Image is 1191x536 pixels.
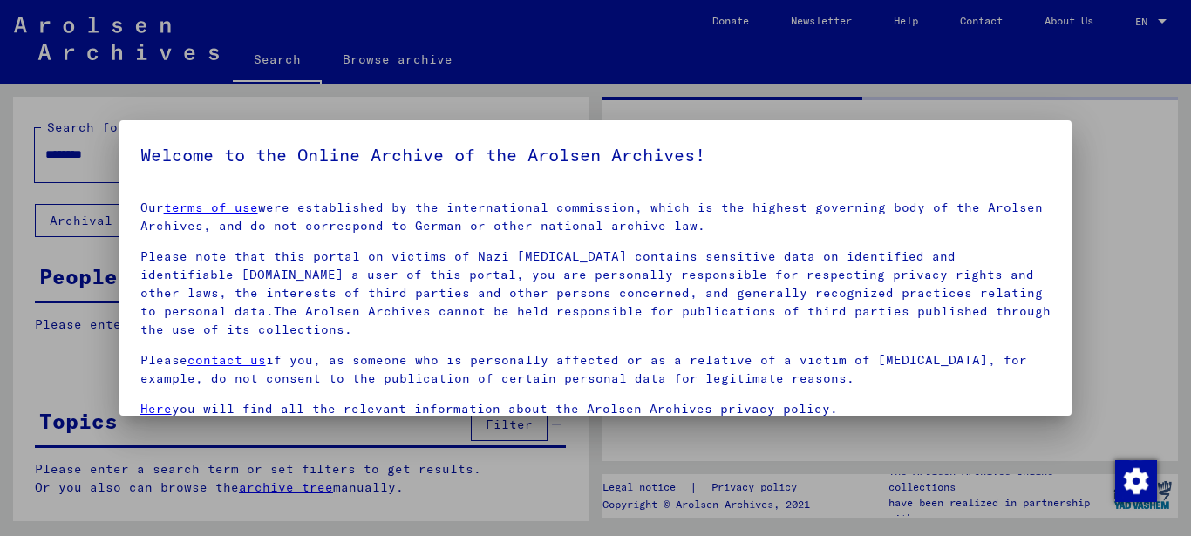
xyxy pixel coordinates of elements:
[187,352,266,368] a: contact us
[140,401,172,417] a: Here
[140,351,1051,388] p: Please if you, as someone who is personally affected or as a relative of a victim of [MEDICAL_DAT...
[140,400,1051,418] p: you will find all the relevant information about the Arolsen Archives privacy policy.
[1114,459,1156,501] div: Change consent
[140,141,1051,169] h5: Welcome to the Online Archive of the Arolsen Archives!
[140,199,1051,235] p: Our were established by the international commission, which is the highest governing body of the ...
[1115,460,1157,502] img: Change consent
[140,248,1051,339] p: Please note that this portal on victims of Nazi [MEDICAL_DATA] contains sensitive data on identif...
[164,200,258,215] a: terms of use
